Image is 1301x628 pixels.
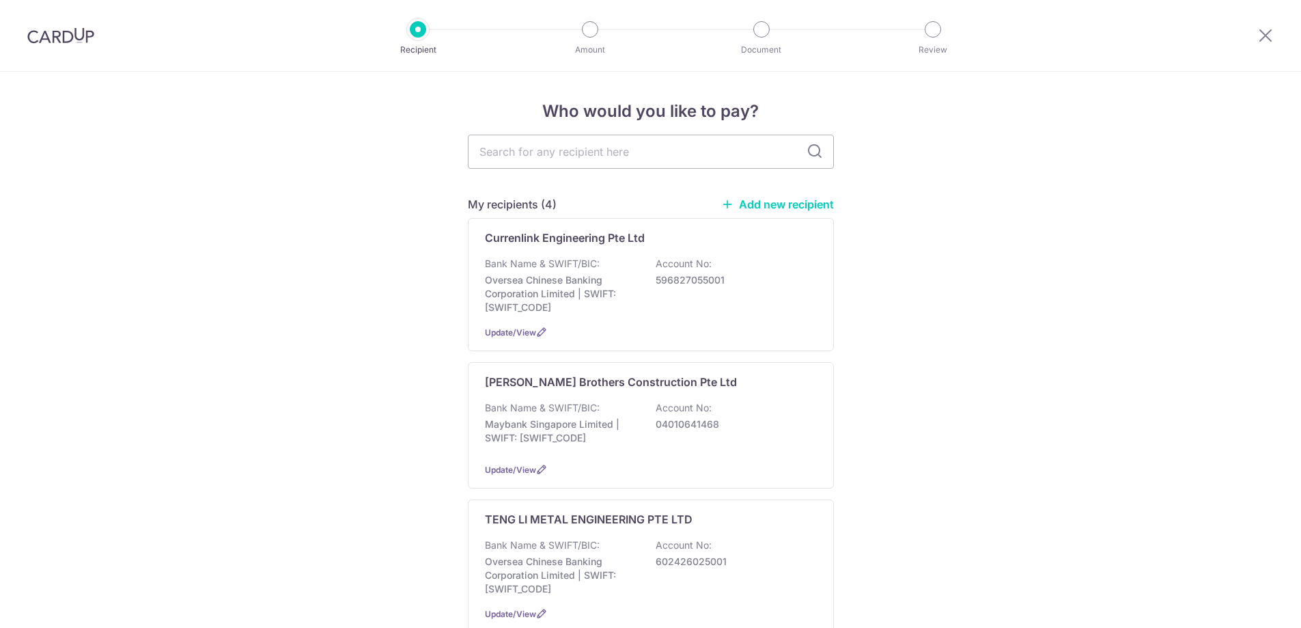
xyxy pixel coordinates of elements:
[367,43,468,57] p: Recipient
[468,196,557,213] h5: My recipients (4)
[485,327,536,338] a: Update/View
[485,230,645,246] p: Currenlink Engineering Pte Ltd
[468,135,834,169] input: Search for any recipient here
[485,273,638,314] p: Oversea Chinese Banking Corporation Limited | SWIFT: [SWIFT_CODE]
[656,538,712,552] p: Account No:
[485,257,600,271] p: Bank Name & SWIFT/BIC:
[721,197,834,211] a: Add new recipient
[882,43,983,57] p: Review
[485,511,693,528] p: TENG LI METAL ENGINEERING PTE LTD
[485,555,638,596] p: Oversea Chinese Banking Corporation Limited | SWIFT: [SWIFT_CODE]
[540,43,641,57] p: Amount
[485,418,638,445] p: Maybank Singapore Limited | SWIFT: [SWIFT_CODE]
[485,401,600,415] p: Bank Name & SWIFT/BIC:
[656,273,809,287] p: 596827055001
[485,609,536,619] a: Update/View
[485,538,600,552] p: Bank Name & SWIFT/BIC:
[656,418,809,431] p: 04010641468
[711,43,812,57] p: Document
[485,374,737,390] p: [PERSON_NAME] Brothers Construction Pte Ltd
[485,465,536,475] a: Update/View
[656,555,809,569] p: 602426025001
[656,401,712,415] p: Account No:
[656,257,712,271] p: Account No:
[27,27,94,44] img: CardUp
[468,99,834,124] h4: Who would you like to pay?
